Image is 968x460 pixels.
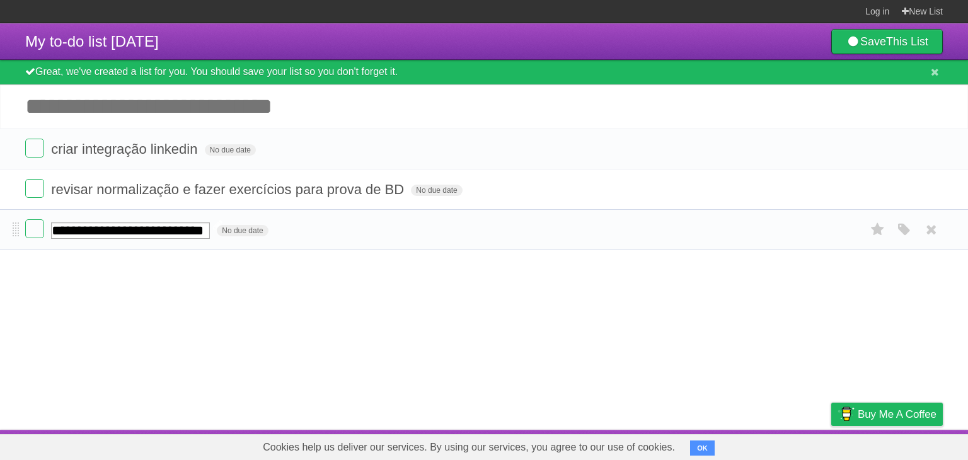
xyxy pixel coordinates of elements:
label: Done [25,179,44,198]
span: No due date [411,185,462,196]
img: Buy me a coffee [838,403,855,425]
label: Done [25,139,44,158]
a: Privacy [815,433,848,457]
a: SaveThis List [831,29,943,54]
span: No due date [205,144,256,156]
span: Cookies help us deliver our services. By using our services, you agree to our use of cookies. [250,435,688,460]
b: This List [886,35,928,48]
span: criar integração linkedin [51,141,200,157]
label: Star task [866,219,890,240]
a: Developers [705,433,756,457]
a: Terms [772,433,800,457]
span: My to-do list [DATE] [25,33,159,50]
button: OK [690,440,715,456]
span: No due date [217,225,268,236]
span: revisar normalização e fazer exercícios para prova de BD [51,181,407,197]
span: Buy me a coffee [858,403,936,425]
a: About [664,433,690,457]
label: Done [25,219,44,238]
a: Suggest a feature [863,433,943,457]
a: Buy me a coffee [831,403,943,426]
